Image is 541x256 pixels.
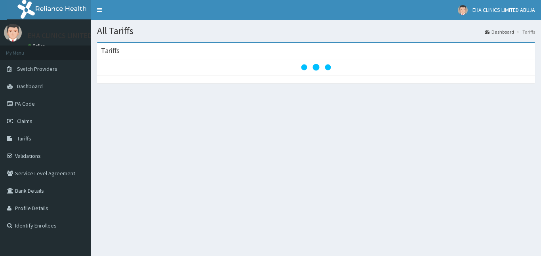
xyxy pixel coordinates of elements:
[17,135,31,142] span: Tariffs
[97,26,535,36] h1: All Tariffs
[101,47,120,54] h3: Tariffs
[485,28,514,35] a: Dashboard
[458,5,468,15] img: User Image
[17,118,32,125] span: Claims
[515,28,535,35] li: Tariffs
[28,43,47,49] a: Online
[4,24,22,42] img: User Image
[17,65,57,72] span: Switch Providers
[28,32,113,39] p: EHA CLINICS LIMITED ABUJA
[17,83,43,90] span: Dashboard
[300,51,332,83] svg: audio-loading
[472,6,535,13] span: EHA CLINICS LIMITED ABUJA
